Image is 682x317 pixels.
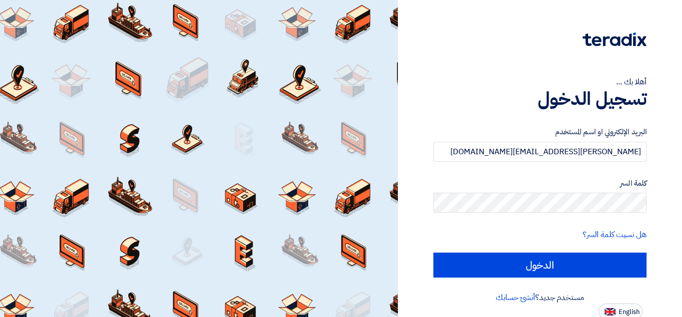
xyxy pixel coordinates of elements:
[496,292,535,304] a: أنشئ حسابك
[605,308,616,316] img: en-US.png
[433,292,647,304] div: مستخدم جديد؟
[583,32,647,46] img: Teradix logo
[433,88,647,110] h1: تسجيل الدخول
[583,229,647,241] a: هل نسيت كلمة السر؟
[433,142,647,162] input: أدخل بريد العمل الإلكتروني او اسم المستخدم الخاص بك ...
[433,253,647,278] input: الدخول
[433,126,647,138] label: البريد الإلكتروني او اسم المستخدم
[433,178,647,189] label: كلمة السر
[619,309,640,316] span: English
[433,76,647,88] div: أهلا بك ...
